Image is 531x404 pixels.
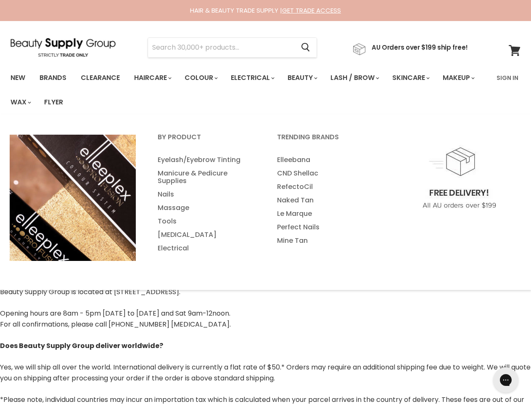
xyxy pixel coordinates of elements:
[33,69,73,87] a: Brands
[178,69,223,87] a: Colour
[38,93,69,111] a: Flyer
[4,69,32,87] a: New
[491,69,523,87] a: Sign In
[147,153,265,255] ul: Main menu
[267,207,384,221] a: Le Marque
[4,93,36,111] a: Wax
[436,69,480,87] a: Makeup
[147,167,265,188] a: Manicure & Pedicure Supplies
[4,66,491,114] ul: Main menu
[267,153,384,247] ul: Main menu
[147,130,265,151] a: By Product
[267,180,384,194] a: RefectoCil
[267,167,384,180] a: CND Shellac
[147,188,265,201] a: Nails
[267,194,384,207] a: Naked Tan
[225,69,280,87] a: Electrical
[386,69,435,87] a: Skincare
[147,242,265,255] a: Electrical
[282,6,341,15] a: GET TRADE ACCESS
[148,38,294,57] input: Search
[147,228,265,242] a: [MEDICAL_DATA]
[267,153,384,167] a: Elleebana
[147,153,265,167] a: Eyelash/Eyebrow Tinting
[267,221,384,234] a: Perfect Nails
[294,38,317,57] button: Search
[324,69,384,87] a: Lash / Brow
[267,234,384,247] a: Mine Tan
[489,364,523,396] iframe: Gorgias live chat messenger
[74,69,126,87] a: Clearance
[128,69,177,87] a: Haircare
[147,215,265,228] a: Tools
[267,130,384,151] a: Trending Brands
[148,37,317,58] form: Product
[281,69,322,87] a: Beauty
[147,201,265,215] a: Massage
